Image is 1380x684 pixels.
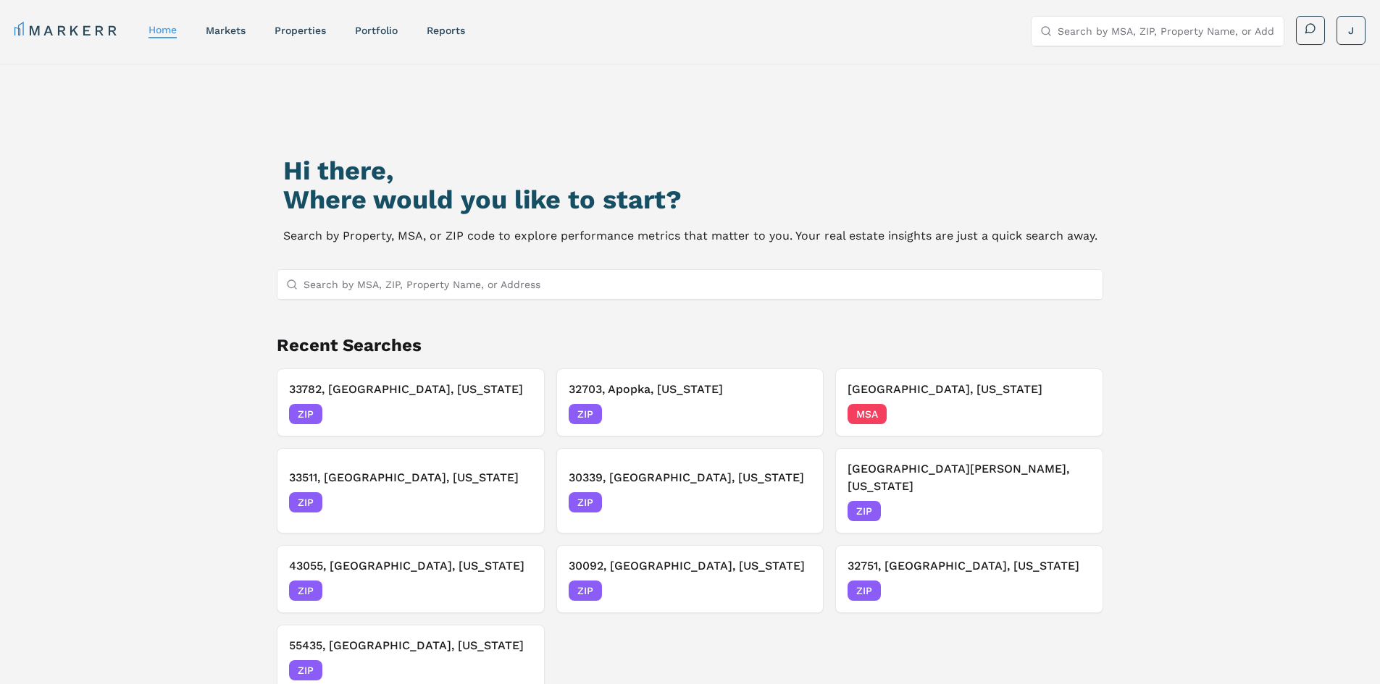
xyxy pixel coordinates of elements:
[500,495,532,510] span: [DATE]
[500,663,532,677] span: [DATE]
[835,368,1103,436] button: Remove Spartanburg, South Carolina[GEOGRAPHIC_DATA], [US_STATE]MSA[DATE]
[1058,583,1091,598] span: [DATE]
[569,492,602,512] span: ZIP
[500,407,532,421] span: [DATE]
[277,545,545,613] button: Remove 43055, Newark, Ohio43055, [GEOGRAPHIC_DATA], [US_STATE]ZIP[DATE]
[835,448,1103,533] button: Remove 43035, Lewis Center, Ohio[GEOGRAPHIC_DATA][PERSON_NAME], [US_STATE]ZIP[DATE]
[289,404,322,424] span: ZIP
[848,501,881,521] span: ZIP
[848,460,1091,495] h3: [GEOGRAPHIC_DATA][PERSON_NAME], [US_STATE]
[569,580,602,601] span: ZIP
[556,368,824,436] button: Remove 32703, Apopka, Florida32703, Apopka, [US_STATE]ZIP[DATE]
[779,583,811,598] span: [DATE]
[289,660,322,680] span: ZIP
[569,381,812,398] h3: 32703, Apopka, [US_STATE]
[556,545,824,613] button: Remove 30092, Peachtree Corners, Georgia30092, [GEOGRAPHIC_DATA], [US_STATE]ZIP[DATE]
[289,637,532,654] h3: 55435, [GEOGRAPHIC_DATA], [US_STATE]
[569,557,812,575] h3: 30092, [GEOGRAPHIC_DATA], [US_STATE]
[206,25,246,36] a: markets
[569,404,602,424] span: ZIP
[283,226,1097,246] p: Search by Property, MSA, or ZIP code to explore performance metrics that matter to you. Your real...
[289,381,532,398] h3: 33782, [GEOGRAPHIC_DATA], [US_STATE]
[289,580,322,601] span: ZIP
[569,469,812,486] h3: 30339, [GEOGRAPHIC_DATA], [US_STATE]
[355,25,398,36] a: Portfolio
[283,156,1097,185] h1: Hi there,
[779,407,811,421] span: [DATE]
[1348,23,1354,38] span: J
[556,448,824,533] button: Remove 30339, Atlanta, Georgia30339, [GEOGRAPHIC_DATA], [US_STATE]ZIP[DATE]
[14,20,120,41] a: MARKERR
[149,24,177,35] a: home
[1058,407,1091,421] span: [DATE]
[848,557,1091,575] h3: 32751, [GEOGRAPHIC_DATA], [US_STATE]
[1058,504,1091,518] span: [DATE]
[304,270,1095,299] input: Search by MSA, ZIP, Property Name, or Address
[779,495,811,510] span: [DATE]
[277,334,1104,357] h2: Recent Searches
[289,469,532,486] h3: 33511, [GEOGRAPHIC_DATA], [US_STATE]
[848,580,881,601] span: ZIP
[289,492,322,512] span: ZIP
[835,545,1103,613] button: Remove 32751, Maitland, Florida32751, [GEOGRAPHIC_DATA], [US_STATE]ZIP[DATE]
[277,368,545,436] button: Remove 33782, Pinellas Park, Florida33782, [GEOGRAPHIC_DATA], [US_STATE]ZIP[DATE]
[1058,17,1275,46] input: Search by MSA, ZIP, Property Name, or Address
[848,404,887,424] span: MSA
[1337,16,1366,45] button: J
[289,557,532,575] h3: 43055, [GEOGRAPHIC_DATA], [US_STATE]
[500,583,532,598] span: [DATE]
[283,185,1097,214] h2: Where would you like to start?
[275,25,326,36] a: properties
[848,381,1091,398] h3: [GEOGRAPHIC_DATA], [US_STATE]
[427,25,465,36] a: reports
[277,448,545,533] button: Remove 33511, Brandon, Florida33511, [GEOGRAPHIC_DATA], [US_STATE]ZIP[DATE]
